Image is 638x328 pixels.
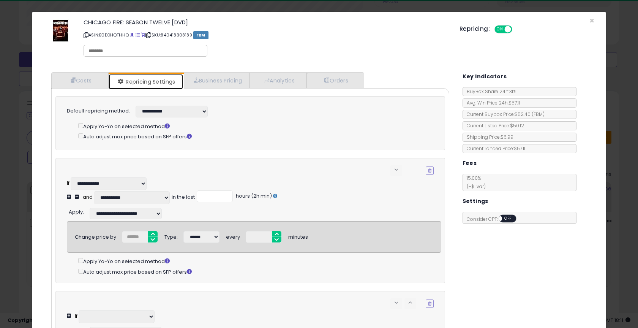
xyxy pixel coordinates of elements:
span: Current Buybox Price: [463,111,545,117]
div: in the last [172,194,195,201]
span: keyboard_arrow_down [393,166,400,173]
span: Current Landed Price: $57.11 [463,145,525,152]
div: : [69,206,84,216]
div: Apply Yo-Yo on selected method [78,122,434,130]
p: ASIN: B0DDHQTHHQ | SKU: 840418308189 [84,29,448,41]
span: OFF [511,26,523,33]
a: Your listing only [141,32,145,38]
a: Repricing Settings [109,74,183,89]
span: (+$1 var) [463,183,486,190]
a: Orders [307,73,363,88]
span: ON [495,26,505,33]
div: Auto adjust max price based on SFP offers [78,132,434,140]
a: Costs [52,73,109,88]
span: keyboard_arrow_down [393,299,400,306]
a: All offer listings [136,32,140,38]
span: OFF [502,215,514,222]
span: 15.00 % [463,175,486,190]
span: Shipping Price: $6.99 [463,134,513,140]
a: Business Pricing [184,73,250,88]
span: Apply [69,208,83,215]
h5: Repricing: [460,26,490,32]
div: minutes [288,231,308,241]
h3: CHICAGO FIRE: SEASON TWELVE [DVD] [84,19,448,25]
span: hours (2h min) [235,192,272,200]
img: 61vFnKsxXbL._SL60_.jpg [53,19,69,42]
span: ( FBM ) [532,111,545,117]
span: FBM [193,31,208,39]
a: BuyBox page [130,32,134,38]
span: Current Listed Price: $50.12 [463,122,524,129]
span: $52.40 [515,111,545,117]
div: Auto adjust max price based on SFP offers [78,267,441,276]
span: keyboard_arrow_up [407,299,414,306]
span: Avg. Win Price 24h: $57.11 [463,100,520,106]
div: Type: [164,231,178,241]
a: Analytics [250,73,307,88]
span: × [589,15,594,26]
span: Consider CPT: [463,216,526,222]
span: BuyBox Share 24h: 31% [463,88,516,95]
h5: Settings [463,196,488,206]
h5: Fees [463,158,477,168]
h5: Key Indicators [463,72,507,81]
div: Apply Yo-Yo on selected method [78,257,441,265]
i: Remove Condition [428,301,431,306]
i: Remove Condition [428,168,431,173]
div: every [226,231,240,241]
label: Default repricing method: [67,108,130,115]
div: Change price by [75,231,116,241]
